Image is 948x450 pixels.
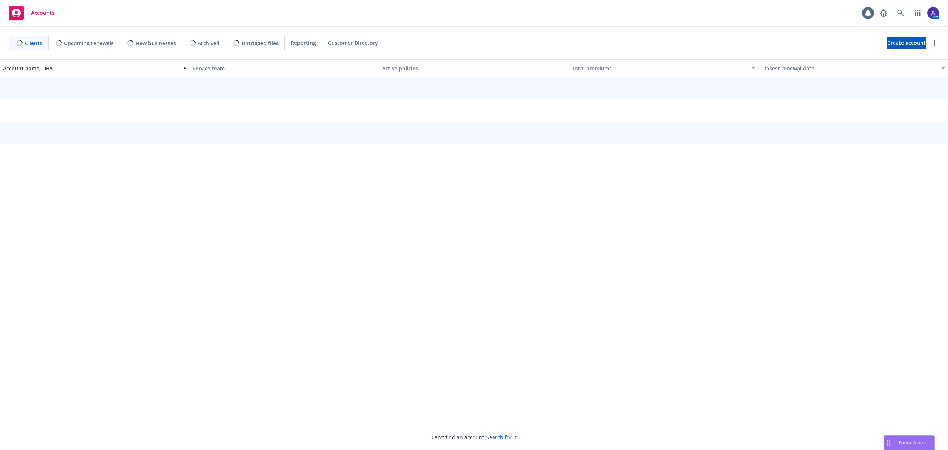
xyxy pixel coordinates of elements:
span: Reporting [291,39,316,47]
span: Clients [25,39,42,47]
div: Closest renewal date [761,64,937,72]
img: photo [927,7,939,19]
span: New businesses [136,39,176,47]
button: Nova Assist [884,435,935,450]
span: Create account [887,36,926,50]
a: Create account [887,37,926,49]
a: Report a Bug [876,6,891,20]
div: Total premiums [572,64,747,72]
div: Drag to move [884,436,893,450]
div: Active policies [382,64,566,72]
span: Customer Directory [328,39,378,47]
div: Service team [193,64,376,72]
button: Closest renewal date [758,59,948,77]
a: Accounts [6,3,57,23]
a: Switch app [910,6,925,20]
a: more [930,39,939,47]
a: Search [893,6,908,20]
span: Nova Assist [899,439,928,446]
button: Total premiums [569,59,758,77]
span: Can't find an account? [431,433,517,441]
button: Active policies [379,59,569,77]
span: Archived [198,39,220,47]
span: Upcoming renewals [64,39,114,47]
span: Accounts [31,10,54,16]
button: Service team [190,59,379,77]
div: Account name, DBA [3,64,178,72]
span: Untriaged files [241,39,278,47]
a: Search for it [486,434,517,441]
